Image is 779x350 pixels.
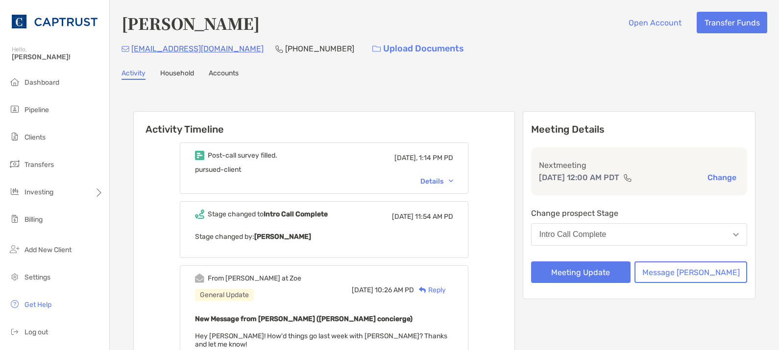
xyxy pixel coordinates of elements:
[195,332,447,349] span: Hey [PERSON_NAME]! How'd things go last week with [PERSON_NAME]? Thanks and let me know!
[208,151,277,160] div: Post-call survey filled.
[264,210,328,218] b: Intro Call Complete
[449,180,453,183] img: Chevron icon
[9,103,21,115] img: pipeline icon
[24,133,46,141] span: Clients
[209,69,239,80] a: Accounts
[195,210,204,219] img: Event icon
[9,298,21,310] img: get-help icon
[122,12,260,34] h4: [PERSON_NAME]
[623,174,632,182] img: communication type
[9,326,21,337] img: logout icon
[24,273,50,281] span: Settings
[24,328,48,336] span: Log out
[634,261,747,283] button: Message [PERSON_NAME]
[24,78,59,87] span: Dashboard
[12,4,97,39] img: CAPTRUST Logo
[24,215,43,224] span: Billing
[733,233,739,236] img: Open dropdown arrow
[160,69,194,80] a: Household
[366,38,470,59] a: Upload Documents
[414,285,446,295] div: Reply
[394,154,417,162] span: [DATE],
[415,212,453,221] span: 11:54 AM PD
[531,261,631,283] button: Meeting Update
[352,286,373,294] span: [DATE]
[131,43,264,55] p: [EMAIL_ADDRESS][DOMAIN_NAME]
[9,131,21,142] img: clients icon
[275,45,283,53] img: Phone Icon
[24,246,72,254] span: Add New Client
[539,159,740,171] p: Next meeting
[420,177,453,186] div: Details
[195,315,413,323] b: New Message from [PERSON_NAME] ([PERSON_NAME] concierge)
[705,172,739,183] button: Change
[24,161,54,169] span: Transfers
[24,106,49,114] span: Pipeline
[254,233,311,241] b: [PERSON_NAME]
[419,154,453,162] span: 1:14 PM PD
[12,53,103,61] span: [PERSON_NAME]!
[697,12,767,33] button: Transfer Funds
[531,123,748,136] p: Meeting Details
[621,12,689,33] button: Open Account
[9,271,21,282] img: settings icon
[9,186,21,197] img: investing icon
[195,231,453,243] p: Stage changed by:
[539,171,619,184] p: [DATE] 12:00 AM PDT
[9,76,21,88] img: dashboard icon
[372,46,381,52] img: button icon
[9,158,21,170] img: transfers icon
[531,207,748,219] p: Change prospect Stage
[419,287,426,293] img: Reply icon
[24,301,51,309] span: Get Help
[9,243,21,255] img: add_new_client icon
[9,213,21,225] img: billing icon
[208,210,328,218] div: Stage changed to
[134,112,514,135] h6: Activity Timeline
[285,43,354,55] p: [PHONE_NUMBER]
[122,46,129,52] img: Email Icon
[531,223,748,246] button: Intro Call Complete
[195,151,204,160] img: Event icon
[375,286,414,294] span: 10:26 AM PD
[195,289,254,301] div: General Update
[392,212,414,221] span: [DATE]
[539,230,607,239] div: Intro Call Complete
[195,274,204,283] img: Event icon
[208,274,301,282] div: From [PERSON_NAME] at Zoe
[195,165,241,174] span: pursued-client
[24,188,53,196] span: Investing
[122,69,146,80] a: Activity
